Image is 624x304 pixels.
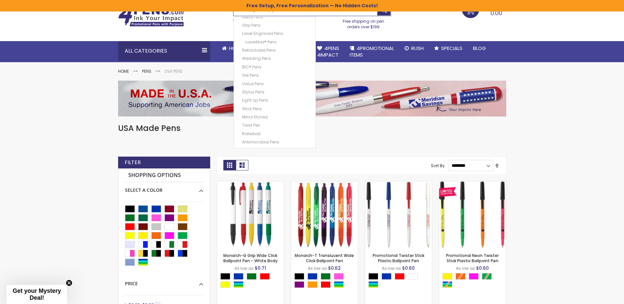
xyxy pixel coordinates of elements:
[334,273,344,280] div: Pink
[490,9,502,17] span: 0.00
[368,281,378,288] div: Assorted
[336,16,391,29] div: Free shipping on pen orders over $199
[217,181,284,248] img: Monarch-G Grip Wide Click Ballpoint Pen - White Body
[382,266,401,271] span: As low as
[446,253,499,264] a: Promotional Neon Twister Stick Plastic Ballpoint Pen
[229,45,242,52] span: Home
[220,273,284,290] div: Select A Color
[395,273,405,280] div: Red
[7,285,67,304] div: Get your Mystery Deal!Close teaser
[408,273,418,280] div: White
[125,168,203,183] strong: Shopping Options
[368,273,432,290] div: Select A Color
[234,281,243,288] div: Assorted
[125,159,141,166] strong: Filter
[118,68,129,74] a: Home
[411,45,424,52] span: Rush
[382,273,391,280] div: Blue
[240,46,312,53] a: Retractable Pens
[240,113,312,120] a: Mirror Etched
[220,281,230,288] div: Yellow
[344,41,399,63] a: 4PROMOTIONALITEMS
[469,273,479,280] div: Neon Pink
[350,45,394,58] span: 4PROMOTIONAL ITEMS
[399,41,429,56] a: Rush
[373,253,424,264] a: Promotional Twister Stick Plastic Ballpoint Pen
[240,63,312,70] a: BIC® Pens
[260,273,270,280] div: Red
[240,105,312,112] a: Stick Pens
[365,181,432,187] a: Promotional Twister Stick Plastic Ballpoint Pen
[12,288,61,301] span: Get your Mystery Deal!
[321,273,331,280] div: Green
[456,266,475,271] span: As low as
[439,181,506,187] a: Promotional Neon Twister Stick Plastic Ballpoint Pen
[308,266,327,271] span: As low as
[368,273,378,280] div: Black
[125,276,203,287] div: Price
[142,68,151,74] a: Pens
[294,273,358,290] div: Select A Color
[220,273,230,280] div: Black
[240,130,312,137] a: Rollerball
[118,41,210,61] div: All Categories
[240,54,312,61] a: Wedding Pens
[217,181,284,187] a: Monarch-G Grip Wide Click Ballpoint Pen - White Body
[240,71,312,78] a: Gel Pens
[291,181,358,248] img: Monarch-T Translucent Wide Click Ballpoint Pen
[365,181,432,248] img: Promotional Twister Stick Plastic Ballpoint Pen
[334,281,344,288] div: Assorted
[217,41,248,56] a: Home
[240,146,312,153] a: Low Minimum Pens
[429,41,468,56] a: Specials
[473,45,486,52] span: Blog
[468,41,491,56] a: Blog
[255,265,266,271] span: $0.71
[308,273,317,280] div: Blue
[240,121,312,128] a: Twist Pen
[118,6,184,27] img: 4Pens Custom Pens and Promotional Products
[431,163,445,168] label: Sort By
[294,273,304,280] div: Black
[223,253,278,264] a: Monarch-G Grip Wide Click Ballpoint Pen - White Body
[294,281,304,288] div: Purple
[240,29,312,36] a: Laser Engraved Pens
[442,273,506,290] div: Select A Color
[402,265,415,271] span: $0.60
[328,265,341,271] span: $0.62
[240,138,312,145] a: Antimicrobial Pens
[234,273,243,280] div: Blue
[308,281,317,288] div: Orange
[240,80,312,87] a: Value Pens
[442,273,452,280] div: Neon Yellow
[118,81,506,116] img: USA Pens
[66,280,72,286] button: Close teaser
[439,181,506,248] img: Promotional Neon Twister Stick Plastic Ballpoint Pen
[240,96,312,103] a: Light Up Pens
[235,266,254,271] span: As low as
[295,253,354,264] a: Monarch-T Translucent Wide Click Ballpoint Pen
[244,38,312,45] a: LaserMax® Pens
[312,41,344,63] a: 4Pens4impact
[441,45,462,52] span: Specials
[223,160,236,170] strong: Grid
[240,21,312,28] a: Grip Pens
[321,281,331,288] div: Red
[317,45,339,58] span: 4Pens 4impact
[247,273,257,280] div: Green
[164,68,183,74] strong: USA Pens
[125,182,203,193] div: Select A Color
[291,181,358,187] a: Monarch-T Translucent Wide Click Ballpoint Pen
[240,88,312,95] a: Stylus Pens
[118,123,506,134] h1: USA Made Pens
